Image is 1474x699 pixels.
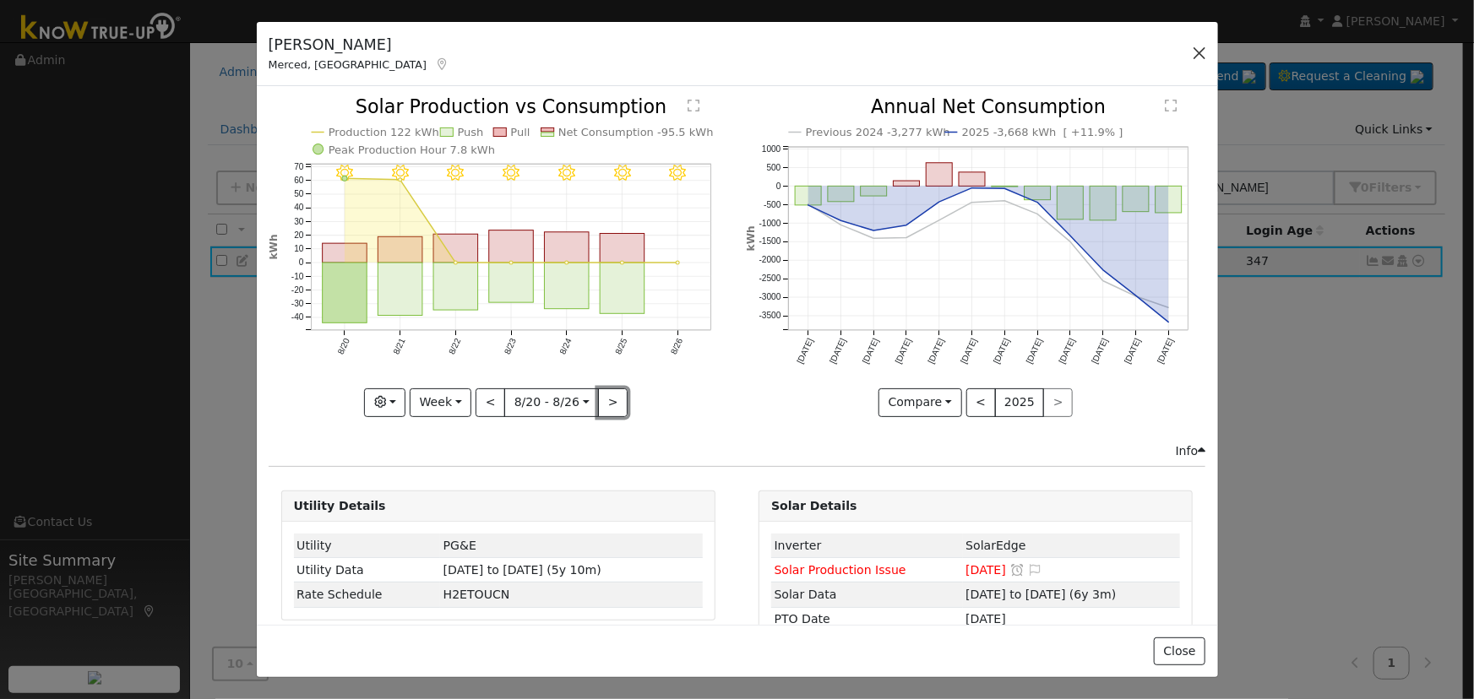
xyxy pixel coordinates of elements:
[828,187,854,202] rect: onclick=""
[447,337,462,356] text: 8/22
[771,499,857,512] strong: Solar Details
[927,337,947,366] text: [DATE]
[1091,187,1117,221] rect: onclick=""
[268,235,280,260] text: kWh
[328,144,494,156] text: Peak Production Hour 7.8 kWh
[1133,293,1139,300] circle: onclick=""
[1002,186,1009,192] circle: onclick=""
[489,263,534,303] rect: onclick=""
[992,187,1018,187] rect: onclick=""
[669,337,684,356] text: 8/26
[1166,305,1172,312] circle: onclick=""
[871,236,878,242] circle: onclick=""
[805,202,812,209] circle: onclick=""
[433,235,478,263] rect: onclick=""
[294,534,441,558] td: Utility
[342,176,347,182] circle: onclick=""
[871,228,878,235] circle: onclick=""
[688,100,699,113] text: 
[759,274,781,284] text: -2500
[410,388,471,417] button: Week
[936,199,943,206] circle: onclick=""
[378,237,422,263] rect: onclick=""
[676,262,679,265] circle: onclick=""
[294,558,441,582] td: Utility Data
[391,337,406,356] text: 8/21
[558,127,714,139] text: Net Consumption -95.5 kWh
[1009,563,1025,577] a: Snooze this issue
[378,263,422,317] rect: onclick=""
[294,203,304,213] text: 40
[335,337,351,356] text: 8/20
[291,300,303,309] text: -30
[1058,187,1084,220] rect: onclick=""
[995,388,1045,417] button: 2025
[764,200,781,209] text: -500
[1166,100,1178,113] text: 
[565,262,568,265] circle: onclick=""
[509,262,513,265] circle: onclick=""
[969,199,976,206] circle: onclick=""
[294,230,304,240] text: 20
[294,162,304,171] text: 70
[966,388,996,417] button: <
[294,245,304,254] text: 10
[1067,239,1074,246] circle: onclick=""
[965,612,1006,626] span: [DATE]
[476,388,505,417] button: <
[962,127,1123,139] text: 2025 -3,668 kWh [ +11.9% ]
[762,144,781,154] text: 1000
[1154,637,1205,666] button: Close
[294,176,304,185] text: 60
[398,178,401,182] circle: onclick=""
[328,127,438,139] text: Production 122 kWh
[894,337,914,366] text: [DATE]
[745,226,757,252] text: kWh
[959,172,985,187] rect: onclick=""
[298,258,303,268] text: 0
[489,230,534,263] rect: onclick=""
[1133,292,1139,299] circle: onclick=""
[600,234,645,263] rect: onclick=""
[1058,337,1078,366] text: [DATE]
[767,163,781,172] text: 500
[1123,337,1144,366] text: [DATE]
[503,165,519,182] i: 8/23 - Clear
[969,185,976,192] circle: onclick=""
[454,262,457,265] circle: onclick=""
[771,534,963,558] td: Inverter
[598,388,628,417] button: >
[927,163,953,187] rect: onclick=""
[294,217,304,226] text: 30
[558,337,573,356] text: 8/24
[503,337,518,356] text: 8/23
[903,222,910,229] circle: onclick=""
[965,539,1025,552] span: ID: 1168235, authorized: 06/19/19
[861,337,881,366] text: [DATE]
[443,539,476,552] span: ID: 6956160, authorized: 11/08/21
[600,263,645,314] rect: onclick=""
[291,285,303,295] text: -20
[775,563,906,577] span: Solar Production Issue
[1176,442,1206,460] div: Info
[356,96,667,118] text: Solar Production vs Consumption
[558,165,575,182] i: 8/24 - Clear
[759,237,781,247] text: -1500
[771,607,963,631] td: PTO Date
[433,263,478,311] rect: onclick=""
[960,337,980,366] text: [DATE]
[894,182,920,187] rect: onclick=""
[291,272,303,281] text: -10
[1025,187,1051,200] rect: onclick=""
[759,256,781,265] text: -2000
[806,127,950,139] text: Previous 2024 -3,277 kWh
[294,499,386,512] strong: Utility Details
[795,187,821,206] rect: onclick=""
[828,337,848,366] text: [DATE]
[838,218,845,225] circle: onclick=""
[759,293,781,302] text: -3000
[1028,564,1043,576] i: Edit Issue
[544,263,589,310] rect: onclick=""
[614,165,631,182] i: 8/25 - Clear
[759,312,781,321] text: -3500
